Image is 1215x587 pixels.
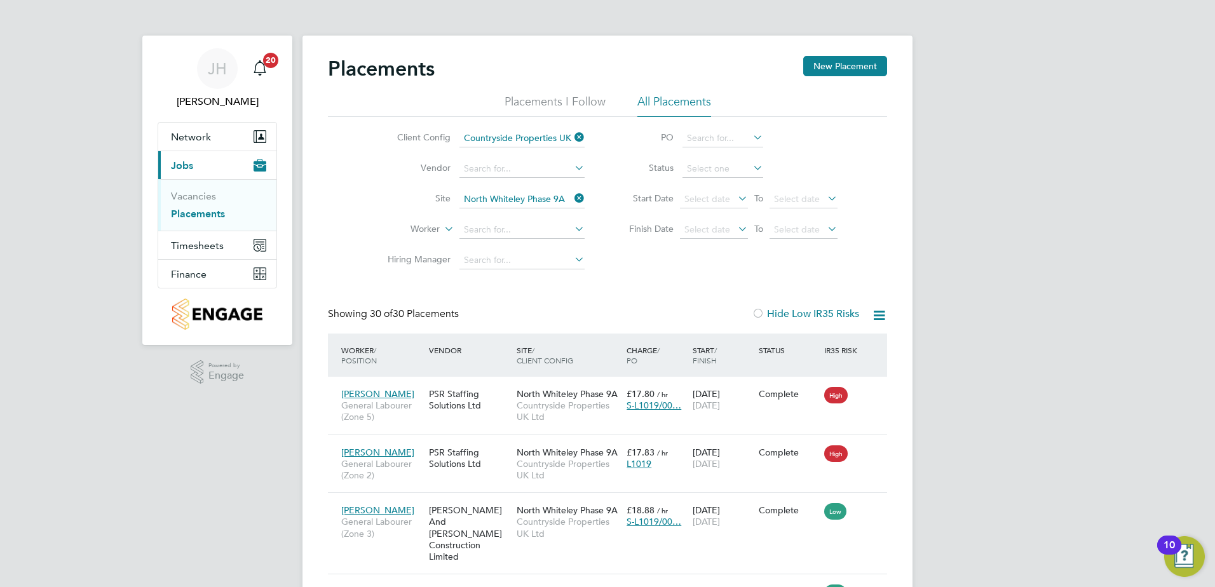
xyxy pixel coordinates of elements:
[459,221,585,239] input: Search for...
[682,130,763,147] input: Search for...
[517,388,618,400] span: North Whiteley Phase 9A
[171,159,193,172] span: Jobs
[370,307,459,320] span: 30 Placements
[513,339,623,372] div: Site
[759,447,818,458] div: Complete
[459,191,585,208] input: Search for...
[752,307,859,320] label: Hide Low IR35 Risks
[750,220,767,237] span: To
[158,123,276,151] button: Network
[459,160,585,178] input: Search for...
[142,36,292,345] nav: Main navigation
[616,223,674,234] label: Finish Date
[158,151,276,179] button: Jobs
[459,252,585,269] input: Search for...
[689,339,756,372] div: Start
[505,94,606,117] li: Placements I Follow
[623,339,689,372] div: Charge
[191,360,245,384] a: Powered byEngage
[158,94,277,109] span: Jack Hall
[328,56,435,81] h2: Placements
[517,504,618,516] span: North Whiteley Phase 9A
[759,504,818,516] div: Complete
[338,440,887,450] a: [PERSON_NAME]General Labourer (Zone 2)PSR Staffing Solutions LtdNorth Whiteley Phase 9ACountrysid...
[367,223,440,236] label: Worker
[616,162,674,173] label: Status
[341,447,414,458] span: [PERSON_NAME]
[341,516,423,539] span: General Labourer (Zone 3)
[517,345,573,365] span: / Client Config
[171,131,211,143] span: Network
[158,179,276,231] div: Jobs
[689,382,756,417] div: [DATE]
[1164,545,1175,562] div: 10
[171,268,207,280] span: Finance
[693,458,720,469] span: [DATE]
[657,389,668,399] span: / hr
[517,516,620,539] span: Countryside Properties UK Ltd
[627,388,655,400] span: £17.80
[263,53,278,68] span: 20
[328,307,461,321] div: Showing
[341,345,377,365] span: / Position
[158,48,277,109] a: JH[PERSON_NAME]
[824,503,846,520] span: Low
[377,132,451,143] label: Client Config
[338,381,887,392] a: [PERSON_NAME]General Labourer (Zone 5)PSR Staffing Solutions LtdNorth Whiteley Phase 9ACountrysid...
[517,458,620,481] span: Countryside Properties UK Ltd
[824,445,848,462] span: High
[689,440,756,476] div: [DATE]
[426,440,513,476] div: PSR Staffing Solutions Ltd
[616,132,674,143] label: PO
[657,506,668,515] span: / hr
[627,400,681,411] span: S-L1019/00…
[158,260,276,288] button: Finance
[247,48,273,89] a: 20
[171,208,225,220] a: Placements
[682,160,763,178] input: Select one
[693,400,720,411] span: [DATE]
[627,447,655,458] span: £17.83
[759,388,818,400] div: Complete
[750,190,767,206] span: To
[171,240,224,252] span: Timesheets
[627,504,655,516] span: £18.88
[627,516,681,527] span: S-L1019/00…
[689,498,756,534] div: [DATE]
[684,193,730,205] span: Select date
[426,382,513,417] div: PSR Staffing Solutions Ltd
[774,193,820,205] span: Select date
[824,387,848,403] span: High
[171,190,216,202] a: Vacancies
[637,94,711,117] li: All Placements
[341,388,414,400] span: [PERSON_NAME]
[627,458,651,469] span: L1019
[172,299,262,330] img: countryside-properties-logo-retina.png
[517,447,618,458] span: North Whiteley Phase 9A
[627,345,660,365] span: / PO
[803,56,887,76] button: New Placement
[426,339,513,361] div: Vendor
[774,224,820,235] span: Select date
[158,299,277,330] a: Go to home page
[208,60,227,77] span: JH
[208,360,244,371] span: Powered by
[208,370,244,381] span: Engage
[684,224,730,235] span: Select date
[158,231,276,259] button: Timesheets
[693,516,720,527] span: [DATE]
[693,345,717,365] span: / Finish
[341,504,414,516] span: [PERSON_NAME]
[756,339,822,361] div: Status
[341,458,423,481] span: General Labourer (Zone 2)
[1164,536,1205,577] button: Open Resource Center, 10 new notifications
[377,253,451,265] label: Hiring Manager
[377,192,451,204] label: Site
[657,448,668,457] span: / hr
[377,162,451,173] label: Vendor
[338,497,887,508] a: [PERSON_NAME]General Labourer (Zone 3)[PERSON_NAME] And [PERSON_NAME] Construction LimitedNorth W...
[459,130,585,147] input: Search for...
[370,307,393,320] span: 30 of
[616,192,674,204] label: Start Date
[821,339,865,361] div: IR35 Risk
